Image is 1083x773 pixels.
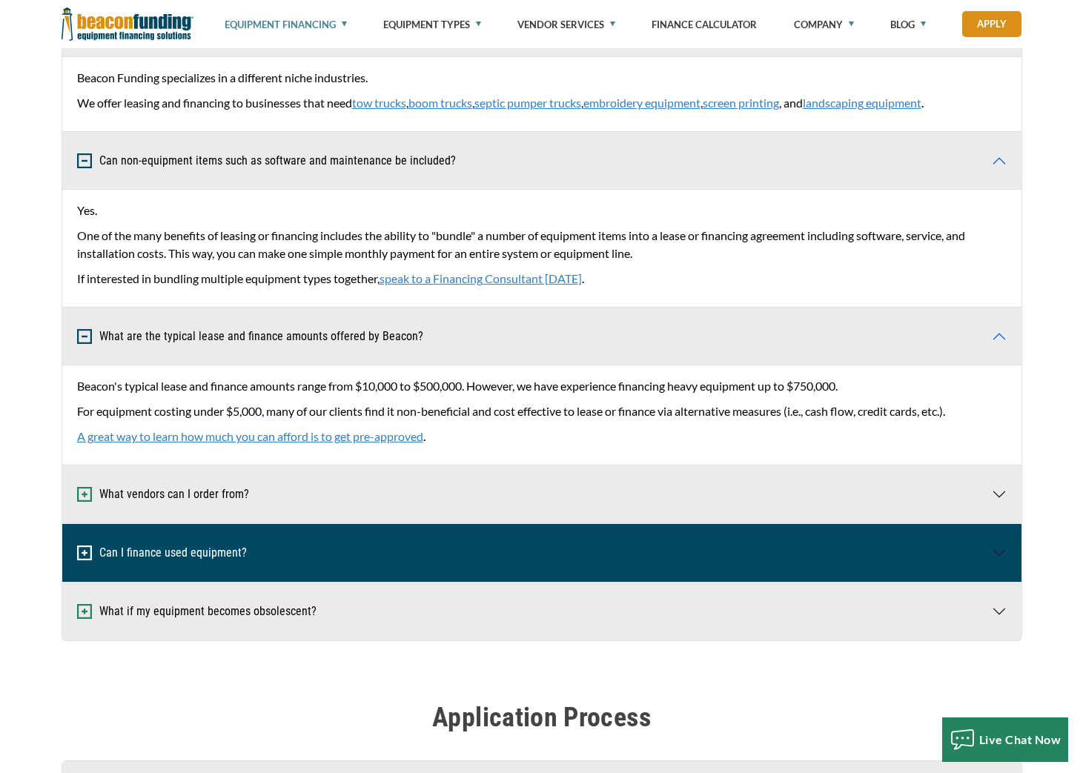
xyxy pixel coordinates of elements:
[77,329,92,344] img: Expand and Collapse Icon
[62,132,1021,190] button: Can non-equipment items such as software and maintenance be included?
[77,94,1007,112] p: We offer leasing and financing to businesses that need , , , , , and .
[352,96,406,110] a: tow trucks
[77,153,92,168] img: Expand and Collapse Icon
[77,69,1007,87] p: Beacon Funding specializes in a different niche industries.
[803,96,921,110] a: landscaping equipment
[77,428,1007,445] p: .
[77,604,92,619] img: Expand and Collapse Icon
[77,270,1007,288] p: If interested in bundling multiple equipment types together, .
[703,96,779,110] a: screen printing
[77,202,1007,219] p: Yes.
[62,700,1022,734] h2: Application Process
[583,96,701,110] a: embroidery equipment
[408,96,472,110] a: boom trucks
[77,377,1007,395] p: Beacon's typical lease and finance amounts range from $10,000 to $500,000. However, we have exper...
[62,308,1021,365] button: What are the typical lease and finance amounts offered by Beacon?
[962,11,1021,37] a: Apply
[474,96,581,110] a: septic pumper trucks
[77,545,92,560] img: Expand and Collapse Icon
[380,271,582,285] a: speak to a Financing Consultant [DATE]
[77,227,1007,262] p: One of the many benefits of leasing or financing includes the ability to "bundle" a number of equ...
[77,429,423,443] a: A great way to learn how much you can afford is to get pre-approved
[77,487,92,502] img: Expand and Collapse Icon
[979,732,1062,746] span: Live Chat Now
[942,717,1069,762] button: Live Chat Now
[77,402,1007,420] p: For equipment costing under $5,000, many of our clients find it non-beneficial and cost effective...
[62,583,1021,640] button: What if my equipment becomes obsolescent?
[62,524,1021,582] button: Can I finance used equipment?
[62,465,1021,523] button: What vendors can I order from?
